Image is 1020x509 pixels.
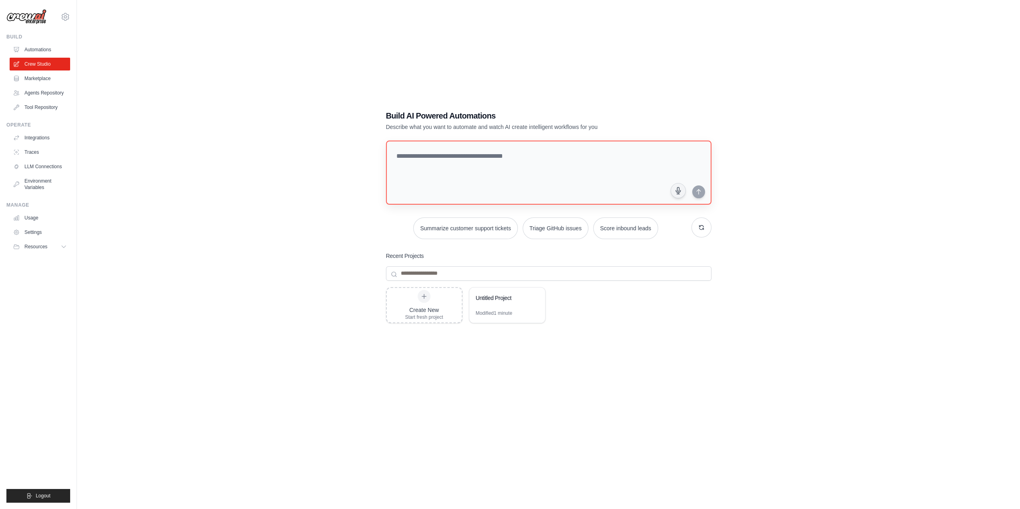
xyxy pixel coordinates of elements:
[10,58,70,70] a: Crew Studio
[413,217,517,239] button: Summarize customer support tickets
[6,202,70,208] div: Manage
[476,310,512,316] div: Modified 1 minute
[10,131,70,144] a: Integrations
[24,243,47,250] span: Resources
[10,101,70,114] a: Tool Repository
[10,146,70,159] a: Traces
[691,217,711,237] button: Get new suggestions
[405,314,443,320] div: Start fresh project
[386,123,655,131] p: Describe what you want to automate and watch AI create intelligent workflows for you
[6,489,70,503] button: Logout
[593,217,658,239] button: Score inbound leads
[523,217,588,239] button: Triage GitHub issues
[671,183,686,198] button: Click to speak your automation idea
[10,211,70,224] a: Usage
[10,226,70,239] a: Settings
[980,471,1020,509] iframe: Chat Widget
[36,493,50,499] span: Logout
[6,9,46,24] img: Logo
[386,110,655,121] h1: Build AI Powered Automations
[476,294,531,302] div: Untitled Project
[10,240,70,253] button: Resources
[10,160,70,173] a: LLM Connections
[405,306,443,314] div: Create New
[386,252,424,260] h3: Recent Projects
[10,175,70,194] a: Environment Variables
[10,43,70,56] a: Automations
[6,34,70,40] div: Build
[10,87,70,99] a: Agents Repository
[6,122,70,128] div: Operate
[10,72,70,85] a: Marketplace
